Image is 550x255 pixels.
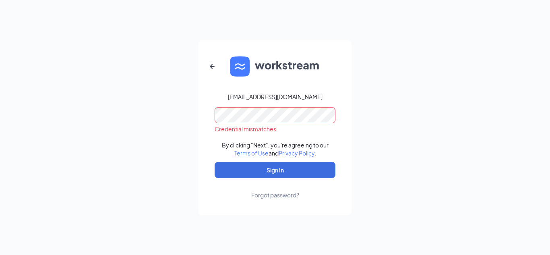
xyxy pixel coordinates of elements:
div: Forgot password? [251,191,299,199]
a: Forgot password? [251,178,299,199]
div: Credential mismatches. [215,125,335,133]
a: Privacy Policy [279,149,314,157]
a: Terms of Use [234,149,269,157]
div: [EMAIL_ADDRESS][DOMAIN_NAME] [228,93,323,101]
img: WS logo and Workstream text [230,56,320,77]
svg: ArrowLeftNew [207,62,217,71]
button: ArrowLeftNew [203,57,222,76]
div: By clicking "Next", you're agreeing to our and . [222,141,329,157]
button: Sign In [215,162,335,178]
